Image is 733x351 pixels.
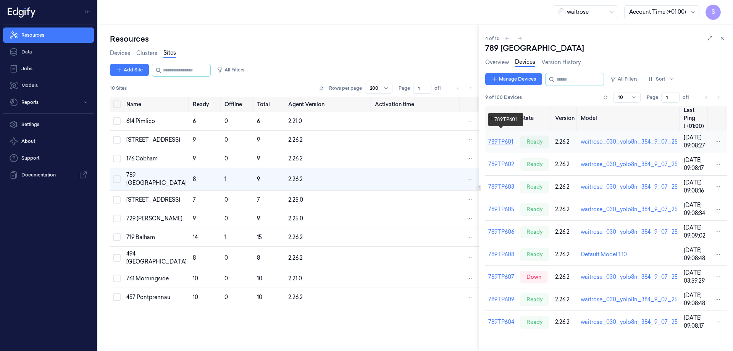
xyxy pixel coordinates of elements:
th: Last Ping (+01:00) [681,106,709,131]
div: 2.26.2 [555,318,575,326]
span: 2.26.2 [288,136,303,143]
div: 494 [GEOGRAPHIC_DATA] [126,250,187,266]
a: Support [3,150,94,166]
div: 2.26.2 [555,251,575,259]
div: waitrose_030_yolo8n_384_9_07_25 [581,183,678,191]
span: 14 [193,234,198,241]
span: 10 [193,275,198,282]
div: 2.26.2 [555,296,575,304]
span: Page [399,85,410,92]
a: 789TP606 [488,228,514,235]
button: All Filters [214,64,247,76]
span: Page [647,94,658,101]
div: 789 [GEOGRAPHIC_DATA] [485,43,584,53]
div: waitrose_030_yolo8n_384_9_07_25 [581,318,678,326]
span: 9 [193,155,196,162]
button: S [706,5,721,20]
button: Select row [113,254,121,262]
span: 2.25.0 [288,196,303,203]
th: Offline [221,97,254,112]
div: [DATE] 09:09:02 [684,224,706,240]
nav: pagination [453,83,476,94]
span: 0 [224,136,228,143]
a: Devices [515,58,535,67]
div: [DATE] 09:08:17 [684,314,706,330]
th: Name [485,106,517,131]
span: 0 [224,275,228,282]
div: 614 Pimlico [126,117,187,125]
div: 176 Cobham [126,155,187,163]
button: Select all [113,100,121,108]
div: waitrose_030_yolo8n_384_9_07_25 [581,160,678,168]
span: 0 [224,118,228,125]
span: 9 [257,136,260,143]
div: ready [520,293,549,306]
button: Select row [113,233,121,241]
a: Overview [485,58,509,66]
button: All Filters [607,73,641,85]
a: Version History [541,58,581,66]
th: Activation time [372,97,460,112]
button: Select row [113,117,121,125]
span: 8 [193,254,196,261]
span: 6 [257,118,260,125]
span: 10 Sites [110,85,127,92]
div: ready [520,136,549,148]
nav: pagination [701,92,724,103]
div: [DATE] 03:59:29 [684,269,706,285]
div: 2.26.2 [555,183,575,191]
div: [DATE] 09:08:16 [684,179,706,195]
div: 2.26.2 [555,138,575,146]
span: 0 [224,196,228,203]
th: Ready [190,97,222,112]
button: Select row [113,155,121,162]
div: ready [520,248,549,260]
span: 2.21.0 [288,118,302,125]
div: 761 Morningside [126,275,187,283]
span: 1 [224,176,226,183]
div: [DATE] 09:08:34 [684,201,706,217]
span: 6 [193,118,196,125]
div: waitrose_030_yolo8n_384_9_07_25 [581,205,678,214]
div: 2.26.2 [555,273,575,281]
div: waitrose_030_yolo8n_384_9_07_25 [581,228,678,236]
a: Models [3,78,94,93]
span: 10 [257,275,262,282]
span: 9 [193,136,196,143]
span: 2.26.2 [288,234,303,241]
span: 7 [193,196,196,203]
span: 0 [224,215,228,222]
button: Select row [113,215,121,222]
th: Model [578,106,681,131]
span: of 1 [683,94,695,101]
th: Agent Version [285,97,372,112]
div: 729 [PERSON_NAME] [126,215,187,223]
span: 2.26.2 [288,294,303,301]
a: 789TP608 [488,251,514,258]
div: waitrose_030_yolo8n_384_9_07_25 [581,273,678,281]
span: 2.26.2 [288,155,303,162]
span: 10 [257,294,262,301]
span: 15 [257,234,262,241]
div: ready [520,226,549,238]
span: 0 [224,294,228,301]
button: Reports [3,95,94,110]
button: Select row [113,196,121,204]
a: 789TP604 [488,319,514,325]
div: 2.26.2 [555,160,575,168]
span: 9 [193,215,196,222]
span: 2.25.0 [288,215,303,222]
button: About [3,134,94,149]
div: [STREET_ADDRESS] [126,196,187,204]
div: ready [520,181,549,193]
span: 0 [224,155,228,162]
div: Resources [110,34,479,44]
button: Select row [113,175,121,183]
th: Name [123,97,190,112]
div: waitrose_030_yolo8n_384_9_07_25 [581,296,678,304]
th: Total [254,97,285,112]
div: 2.26.2 [555,205,575,214]
a: Devices [110,49,130,57]
span: 9 [257,176,260,183]
a: Documentation [3,167,94,183]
